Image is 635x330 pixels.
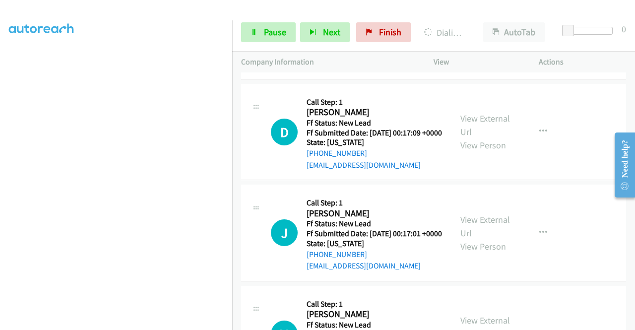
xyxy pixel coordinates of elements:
h5: State: [US_STATE] [307,137,442,147]
p: View [434,56,521,68]
p: Company Information [241,56,416,68]
h1: J [271,219,298,246]
h5: Ff Status: New Lead [307,118,442,128]
a: Finish [356,22,411,42]
p: Dialing [PERSON_NAME] [424,26,465,39]
button: Next [300,22,350,42]
a: View External Url [460,214,510,239]
h5: Call Step: 1 [307,97,442,107]
a: [EMAIL_ADDRESS][DOMAIN_NAME] [307,261,421,270]
h2: [PERSON_NAME] [307,309,442,320]
iframe: Resource Center [607,126,635,204]
a: [PHONE_NUMBER] [307,250,367,259]
a: View Person [460,241,506,252]
span: Finish [379,26,401,38]
h5: Call Step: 1 [307,198,442,208]
div: Delay between calls (in seconds) [567,27,613,35]
h5: Ff Submitted Date: [DATE] 00:17:09 +0000 [307,128,442,138]
span: Next [323,26,340,38]
h1: D [271,119,298,145]
div: The call is yet to be attempted [271,219,298,246]
h2: [PERSON_NAME] [307,107,442,118]
span: Pause [264,26,286,38]
p: Actions [539,56,626,68]
div: 0 [622,22,626,36]
a: View Person [460,139,506,151]
h2: [PERSON_NAME] [307,208,442,219]
a: [EMAIL_ADDRESS][DOMAIN_NAME] [307,160,421,170]
h5: Ff Status: New Lead [307,320,442,330]
h5: Call Step: 1 [307,299,442,309]
a: [PHONE_NUMBER] [307,148,367,158]
a: View External Url [460,113,510,137]
button: AutoTab [483,22,545,42]
a: Pause [241,22,296,42]
h5: Ff Submitted Date: [DATE] 00:17:01 +0000 [307,229,442,239]
h5: Ff Status: New Lead [307,219,442,229]
div: The call is yet to be attempted [271,119,298,145]
h5: State: [US_STATE] [307,239,442,249]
